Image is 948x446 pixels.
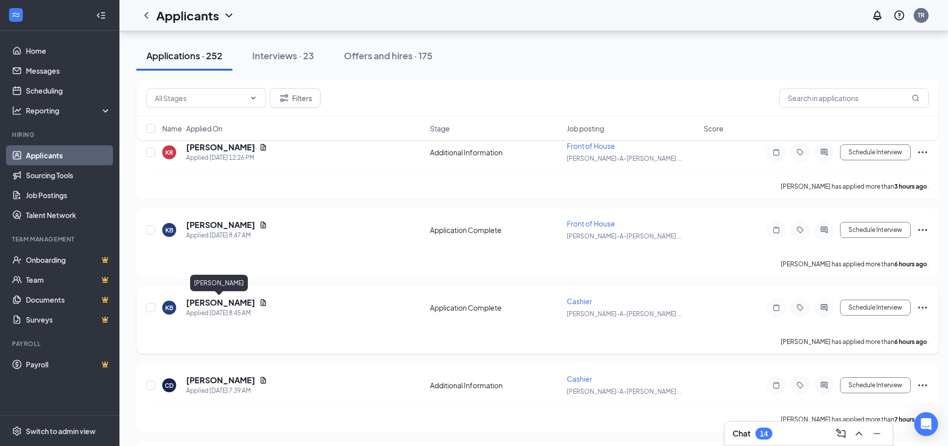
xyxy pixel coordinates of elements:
div: KB [165,304,173,312]
h1: Applicants [156,7,219,24]
div: Hiring [12,130,109,139]
h3: Chat [733,428,750,439]
div: Team Management [12,235,109,243]
span: Name · Applied On [162,123,222,133]
h5: [PERSON_NAME] [186,220,255,230]
a: Talent Network [26,205,111,225]
svg: Note [770,226,782,234]
svg: Tag [794,148,806,156]
span: [PERSON_NAME]-A-[PERSON_NAME] ... [567,388,682,395]
b: 3 hours ago [894,183,927,190]
button: Minimize [869,426,885,442]
svg: Tag [794,304,806,312]
svg: Collapse [96,10,106,20]
p: [PERSON_NAME] has applied more than . [781,260,929,268]
div: Application Complete [430,303,561,313]
svg: Document [259,221,267,229]
a: SurveysCrown [26,310,111,330]
svg: Settings [12,426,22,436]
div: Additional Information [430,380,561,390]
svg: Note [770,148,782,156]
svg: Filter [278,92,290,104]
div: Additional Information [430,147,561,157]
a: Sourcing Tools [26,165,111,185]
div: Applied [DATE] 12:26 PM [186,153,267,163]
button: ComposeMessage [833,426,849,442]
svg: Tag [794,226,806,234]
a: PayrollCrown [26,354,111,374]
svg: ChevronUp [853,428,865,440]
svg: Ellipses [917,224,929,236]
p: [PERSON_NAME] has applied more than . [781,415,929,424]
svg: Notifications [871,9,883,21]
a: TeamCrown [26,270,111,290]
button: ChevronUp [851,426,867,442]
svg: Document [259,299,267,307]
svg: Analysis [12,106,22,115]
div: Applied [DATE] 8:47 AM [186,230,267,240]
svg: Ellipses [917,146,929,158]
span: [PERSON_NAME]-A-[PERSON_NAME] ... [567,232,682,240]
button: Filter Filters [270,88,320,108]
span: Cashier [567,374,592,383]
svg: MagnifyingGlass [912,94,920,102]
input: All Stages [155,93,245,104]
svg: Tag [794,381,806,389]
h5: [PERSON_NAME] [186,375,255,386]
svg: ActiveChat [818,304,830,312]
svg: ChevronDown [223,9,235,21]
button: Schedule Interview [840,300,911,316]
b: 6 hours ago [894,338,927,345]
button: Schedule Interview [840,377,911,393]
div: KB [165,226,173,234]
div: KR [165,148,173,157]
span: Job posting [567,123,604,133]
span: [PERSON_NAME]-A-[PERSON_NAME] ... [567,310,682,318]
span: Stage [430,123,450,133]
p: [PERSON_NAME] has applied more than . [781,182,929,191]
div: CD [165,381,174,390]
div: TR [918,11,925,19]
svg: Note [770,304,782,312]
button: Schedule Interview [840,222,911,238]
a: OnboardingCrown [26,250,111,270]
svg: ActiveChat [818,226,830,234]
a: Applicants [26,145,111,165]
svg: ActiveChat [818,148,830,156]
svg: ChevronDown [249,94,257,102]
a: Messages [26,61,111,81]
svg: QuestionInfo [893,9,905,21]
svg: Note [770,381,782,389]
svg: ComposeMessage [835,428,847,440]
div: Switch to admin view [26,426,96,436]
a: Scheduling [26,81,111,101]
svg: ActiveChat [818,381,830,389]
span: Score [704,123,724,133]
svg: Ellipses [917,302,929,314]
div: Application Complete [430,225,561,235]
b: 7 hours ago [894,416,927,423]
svg: Document [259,376,267,384]
div: Interviews · 23 [252,49,314,62]
div: [PERSON_NAME] [190,275,248,291]
input: Search in applications [779,88,929,108]
svg: ChevronLeft [140,9,152,21]
p: [PERSON_NAME] has applied more than . [781,337,929,346]
div: Offers and hires · 175 [344,49,432,62]
div: Applied [DATE] 8:45 AM [186,308,267,318]
span: [PERSON_NAME]-A-[PERSON_NAME] ... [567,155,682,162]
div: Open Intercom Messenger [914,412,938,436]
h5: [PERSON_NAME] [186,297,255,308]
svg: WorkstreamLogo [11,10,21,20]
div: Payroll [12,339,109,348]
div: Applications · 252 [146,49,222,62]
button: Schedule Interview [840,144,911,160]
svg: Ellipses [917,379,929,391]
b: 6 hours ago [894,260,927,268]
div: Applied [DATE] 7:39 AM [186,386,267,396]
a: Job Postings [26,185,111,205]
a: DocumentsCrown [26,290,111,310]
a: Home [26,41,111,61]
span: Cashier [567,297,592,306]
